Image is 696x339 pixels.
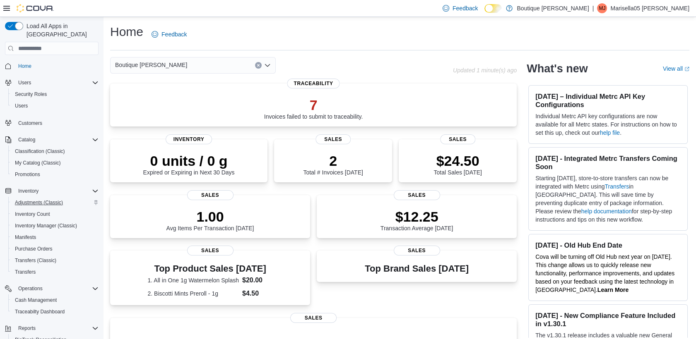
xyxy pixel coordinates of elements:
[394,190,440,200] span: Sales
[8,232,102,243] button: Manifests
[12,255,99,265] span: Transfers (Classic)
[12,158,99,168] span: My Catalog (Classic)
[365,264,469,274] h3: Top Brand Sales [DATE]
[2,60,102,72] button: Home
[600,129,620,136] a: help file
[12,221,80,231] a: Inventory Manager (Classic)
[684,67,689,72] svg: External link
[597,286,629,293] strong: Learn More
[433,153,482,176] div: Total Sales [DATE]
[148,289,239,298] dt: 2. Biscotti Mints Preroll - 1g
[8,255,102,266] button: Transfers (Classic)
[187,246,234,255] span: Sales
[15,257,56,264] span: Transfers (Classic)
[18,136,35,143] span: Catalog
[2,77,102,88] button: Users
[12,244,56,254] a: Purchase Orders
[143,153,235,169] p: 0 units / 0 g
[290,313,337,323] span: Sales
[17,4,54,12] img: Cova
[15,78,34,88] button: Users
[18,325,36,332] span: Reports
[15,171,40,178] span: Promotions
[2,185,102,197] button: Inventory
[535,241,681,249] h3: [DATE] - Old Hub End Date
[12,89,50,99] a: Security Roles
[8,157,102,169] button: My Catalog (Classic)
[12,267,39,277] a: Transfers
[8,266,102,278] button: Transfers
[12,295,99,305] span: Cash Management
[12,101,31,111] a: Users
[148,276,239,284] dt: 1. All in One 1g Watermelon Splash
[527,62,588,75] h2: What's new
[242,289,273,298] dd: $4.50
[15,211,50,217] span: Inventory Count
[15,148,65,155] span: Classification (Classic)
[15,297,57,303] span: Cash Management
[12,101,99,111] span: Users
[264,97,363,113] p: 7
[15,199,63,206] span: Adjustments (Classic)
[2,134,102,146] button: Catalog
[15,323,39,333] button: Reports
[2,283,102,294] button: Operations
[18,63,31,69] span: Home
[535,253,674,293] span: Cova will be turning off Old Hub next year on [DATE]. This change allows us to quickly release ne...
[148,26,190,43] a: Feedback
[264,62,271,69] button: Open list of options
[12,89,99,99] span: Security Roles
[15,234,36,241] span: Manifests
[287,79,340,88] span: Traceability
[264,97,363,120] div: Invoices failed to submit to traceability.
[148,264,273,274] h3: Top Product Sales [DATE]
[15,103,28,109] span: Users
[8,197,102,208] button: Adjustments (Classic)
[15,186,99,196] span: Inventory
[12,209,99,219] span: Inventory Count
[8,208,102,220] button: Inventory Count
[8,100,102,112] button: Users
[15,117,99,128] span: Customers
[610,3,689,13] p: Marisella05 [PERSON_NAME]
[110,24,143,40] h1: Home
[535,174,681,224] p: Starting [DATE], store-to-store transfers can now be integrated with Metrc using in [GEOGRAPHIC_D...
[15,135,39,145] button: Catalog
[15,246,53,252] span: Purchase Orders
[12,244,99,254] span: Purchase Orders
[315,134,351,144] span: Sales
[12,232,99,242] span: Manifests
[8,88,102,100] button: Security Roles
[15,222,77,229] span: Inventory Manager (Classic)
[604,183,629,190] a: Transfers
[15,284,46,294] button: Operations
[433,153,482,169] p: $24.50
[12,232,39,242] a: Manifests
[15,118,46,128] a: Customers
[663,65,689,72] a: View allExternal link
[15,284,99,294] span: Operations
[166,134,212,144] span: Inventory
[12,198,66,208] a: Adjustments (Classic)
[255,62,262,69] button: Clear input
[12,209,53,219] a: Inventory Count
[381,208,453,225] p: $12.25
[15,78,99,88] span: Users
[381,208,453,232] div: Transaction Average [DATE]
[15,61,99,71] span: Home
[166,208,254,232] div: Avg Items Per Transaction [DATE]
[8,146,102,157] button: Classification (Classic)
[592,3,594,13] p: |
[161,30,187,38] span: Feedback
[15,61,35,71] a: Home
[12,255,60,265] a: Transfers (Classic)
[8,306,102,318] button: Traceabilty Dashboard
[12,307,99,317] span: Traceabilty Dashboard
[12,158,64,168] a: My Catalog (Classic)
[303,153,363,169] p: 2
[8,243,102,255] button: Purchase Orders
[15,160,61,166] span: My Catalog (Classic)
[597,3,607,13] div: Marisella05 Jacquez
[535,311,681,328] h3: [DATE] - New Compliance Feature Included in v1.30.1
